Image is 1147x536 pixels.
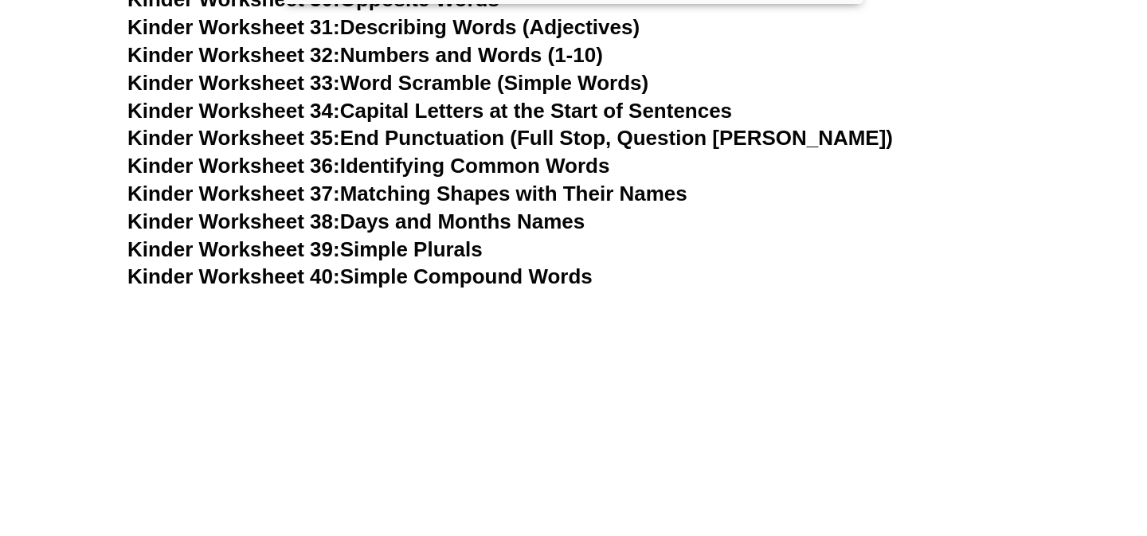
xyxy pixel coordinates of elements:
[127,99,340,123] span: Kinder Worksheet 34:
[127,126,893,150] a: Kinder Worksheet 35:End Punctuation (Full Stop, Question [PERSON_NAME])
[127,237,340,261] span: Kinder Worksheet 39:
[127,264,340,288] span: Kinder Worksheet 40:
[127,71,648,95] a: Kinder Worksheet 33:Word Scramble (Simple Words)
[127,15,640,39] a: Kinder Worksheet 31:Describing Words (Adjectives)
[127,291,1020,522] iframe: Advertisement
[127,209,585,233] a: Kinder Worksheet 38:Days and Months Names
[127,43,603,67] a: Kinder Worksheet 32:Numbers and Words (1-10)
[127,154,340,178] span: Kinder Worksheet 36:
[127,15,340,39] span: Kinder Worksheet 31:
[127,209,340,233] span: Kinder Worksheet 38:
[127,182,687,205] a: Kinder Worksheet 37:Matching Shapes with Their Names
[127,182,340,205] span: Kinder Worksheet 37:
[127,237,483,261] a: Kinder Worksheet 39:Simple Plurals
[127,126,340,150] span: Kinder Worksheet 35:
[874,356,1147,536] iframe: Chat Widget
[127,99,732,123] a: Kinder Worksheet 34:Capital Letters at the Start of Sentences
[127,43,340,67] span: Kinder Worksheet 32:
[127,154,609,178] a: Kinder Worksheet 36:Identifying Common Words
[127,264,593,288] a: Kinder Worksheet 40:Simple Compound Words
[127,71,340,95] span: Kinder Worksheet 33:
